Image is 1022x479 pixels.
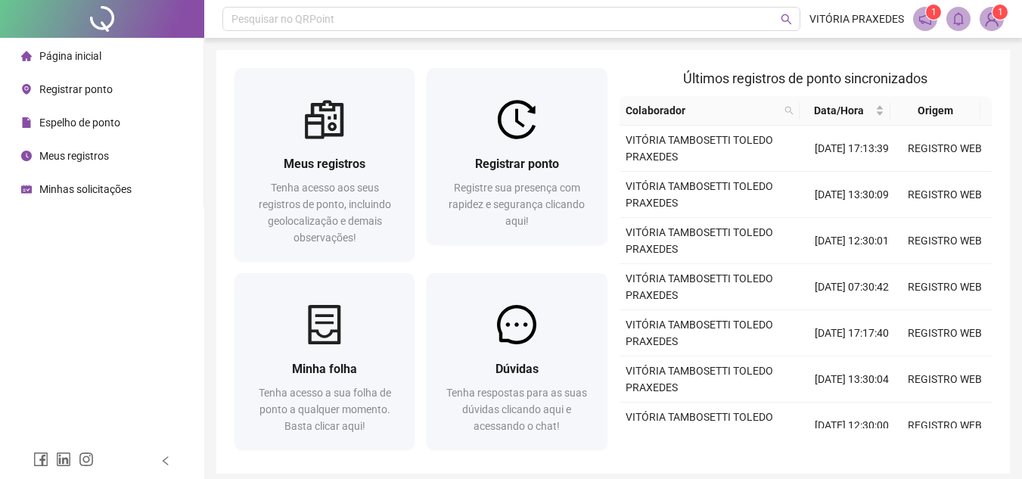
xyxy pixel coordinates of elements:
td: [DATE] 17:17:40 [806,310,899,356]
a: Registrar pontoRegistre sua presença com rapidez e segurança clicando aqui! [427,68,607,244]
span: Meus registros [284,157,365,171]
span: notification [918,12,932,26]
td: REGISTRO WEB [899,310,992,356]
span: instagram [79,452,94,467]
a: Minha folhaTenha acesso a sua folha de ponto a qualquer momento. Basta clicar aqui! [235,273,415,449]
span: VITÓRIA TAMBOSETTI TOLEDO PRAXEDES [626,134,773,163]
span: Colaborador [626,102,779,119]
span: environment [21,84,32,95]
span: Tenha respostas para as suas dúvidas clicando aqui e acessando o chat! [446,387,587,432]
a: Meus registrosTenha acesso aos seus registros de ponto, incluindo geolocalização e demais observa... [235,68,415,261]
span: VITÓRIA TAMBOSETTI TOLEDO PRAXEDES [626,365,773,393]
span: VITÓRIA PRAXEDES [809,11,904,27]
td: [DATE] 13:30:04 [806,356,899,403]
span: Tenha acesso a sua folha de ponto a qualquer momento. Basta clicar aqui! [259,387,391,432]
span: home [21,51,32,61]
span: left [160,456,171,466]
a: DúvidasTenha respostas para as suas dúvidas clicando aqui e acessando o chat! [427,273,607,449]
span: Dúvidas [495,362,539,376]
td: [DATE] 12:30:01 [806,218,899,264]
th: Data/Hora [800,96,890,126]
span: 1 [998,7,1003,17]
td: REGISTRO WEB [899,356,992,403]
span: Registrar ponto [39,83,113,95]
span: 1 [931,7,937,17]
th: Origem [890,96,980,126]
span: Meus registros [39,150,109,162]
td: REGISTRO WEB [899,126,992,172]
span: Data/Hora [806,102,871,119]
td: [DATE] 12:30:00 [806,403,899,449]
span: schedule [21,184,32,194]
span: VITÓRIA TAMBOSETTI TOLEDO PRAXEDES [626,180,773,209]
span: Página inicial [39,50,101,62]
span: VITÓRIA TAMBOSETTI TOLEDO PRAXEDES [626,226,773,255]
td: REGISTRO WEB [899,172,992,218]
td: [DATE] 07:30:42 [806,264,899,310]
span: bell [952,12,965,26]
span: Registrar ponto [475,157,559,171]
span: Últimos registros de ponto sincronizados [683,70,927,86]
span: Minhas solicitações [39,183,132,195]
sup: Atualize o seu contato no menu Meus Dados [992,5,1008,20]
td: [DATE] 13:30:09 [806,172,899,218]
span: VITÓRIA TAMBOSETTI TOLEDO PRAXEDES [626,272,773,301]
td: REGISTRO WEB [899,403,992,449]
span: VITÓRIA TAMBOSETTI TOLEDO PRAXEDES [626,319,773,347]
span: Minha folha [292,362,357,376]
span: search [781,99,797,122]
span: Registre sua presença com rapidez e segurança clicando aqui! [449,182,585,227]
span: linkedin [56,452,71,467]
sup: 1 [926,5,941,20]
span: Tenha acesso aos seus registros de ponto, incluindo geolocalização e demais observações! [259,182,391,244]
span: search [784,106,794,115]
img: 91536 [980,8,1003,30]
span: Espelho de ponto [39,117,120,129]
span: facebook [33,452,48,467]
span: search [781,14,792,25]
td: REGISTRO WEB [899,264,992,310]
td: REGISTRO WEB [899,218,992,264]
span: clock-circle [21,151,32,161]
td: [DATE] 17:13:39 [806,126,899,172]
span: VITÓRIA TAMBOSETTI TOLEDO PRAXEDES [626,411,773,440]
span: file [21,117,32,128]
